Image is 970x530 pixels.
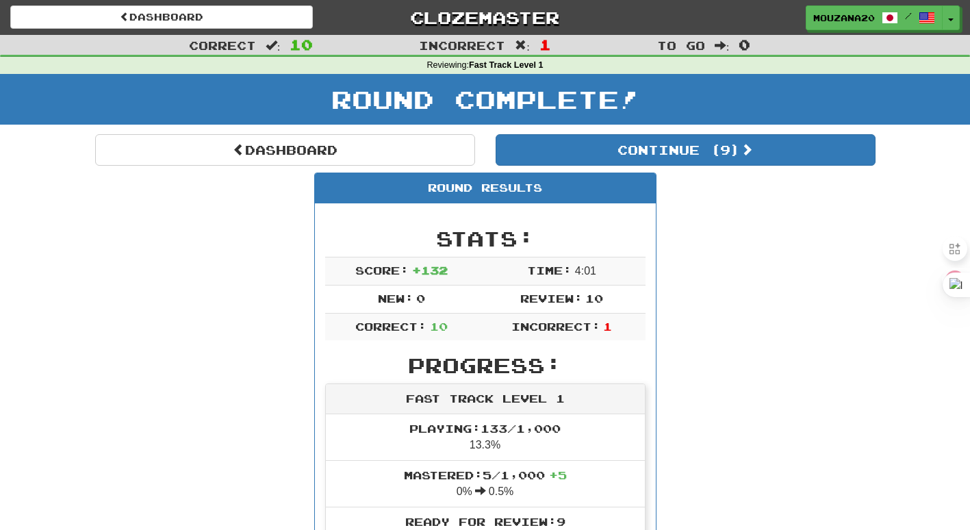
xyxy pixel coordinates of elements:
[416,292,425,305] span: 0
[419,38,505,52] span: Incorrect
[10,5,313,29] a: Dashboard
[739,36,750,53] span: 0
[511,320,600,333] span: Incorrect:
[603,320,612,333] span: 1
[539,36,551,53] span: 1
[325,354,646,377] h2: Progress:
[95,134,475,166] a: Dashboard
[575,265,596,277] span: 4 : 0 1
[266,40,281,51] span: :
[549,468,567,481] span: + 5
[520,292,583,305] span: Review:
[189,38,256,52] span: Correct
[430,320,448,333] span: 10
[585,292,603,305] span: 10
[515,40,530,51] span: :
[5,86,965,113] h1: Round Complete!
[326,384,645,414] div: Fast Track Level 1
[290,36,313,53] span: 10
[378,292,413,305] span: New:
[496,134,876,166] button: Continue (9)
[527,264,572,277] span: Time:
[355,320,426,333] span: Correct:
[355,264,409,277] span: Score:
[326,414,645,461] li: 13.3%
[469,60,544,70] strong: Fast Track Level 1
[813,12,875,24] span: Mouzana20
[409,422,561,435] span: Playing: 133 / 1,000
[333,5,636,29] a: Clozemaster
[326,460,645,507] li: 0% 0.5%
[905,11,912,21] span: /
[325,227,646,250] h2: Stats:
[412,264,448,277] span: + 132
[405,515,565,528] span: Ready for Review: 9
[404,468,567,481] span: Mastered: 5 / 1,000
[806,5,943,30] a: Mouzana20 /
[315,173,656,203] div: Round Results
[715,40,730,51] span: :
[657,38,705,52] span: To go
